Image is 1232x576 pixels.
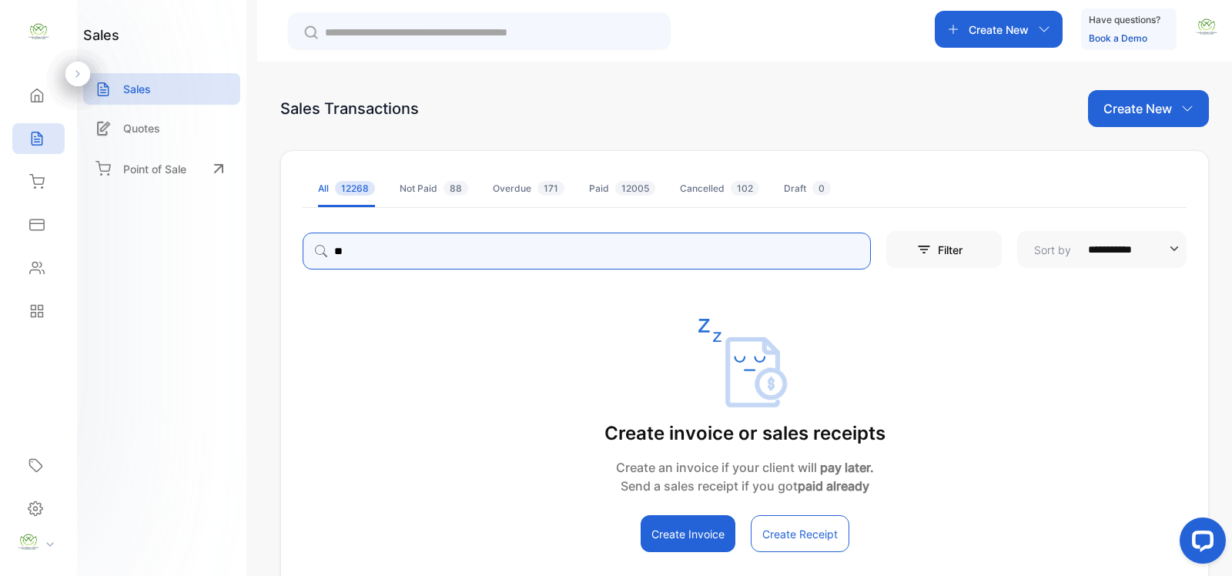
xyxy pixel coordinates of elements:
span: 88 [444,181,468,196]
img: avatar [1195,15,1218,39]
img: profile [17,531,40,554]
div: Sales Transactions [280,97,419,120]
a: Point of Sale [83,152,240,186]
button: Create Receipt [751,515,849,552]
strong: pay later. [820,460,874,475]
p: Sales [123,81,151,97]
div: Not Paid [400,182,468,196]
span: 12268 [335,181,375,196]
button: Create New [1088,90,1209,127]
p: Create an invoice if your client will [604,458,885,477]
div: Overdue [493,182,564,196]
p: Quotes [123,120,160,136]
p: Create New [969,22,1029,38]
div: Cancelled [680,182,759,196]
img: empty state [698,319,791,407]
button: Create New [935,11,1063,48]
div: All [318,182,375,196]
p: Have questions? [1089,12,1160,28]
p: Sort by [1034,242,1071,258]
button: Sort by [1017,231,1187,268]
button: Create Invoice [641,515,735,552]
p: Send a sales receipt if you got [604,477,885,495]
p: Create invoice or sales receipts [604,420,885,447]
div: Paid [589,182,655,196]
h1: sales [83,25,119,45]
span: 0 [812,181,831,196]
span: 12005 [615,181,655,196]
p: Create New [1103,99,1172,118]
a: Quotes [83,112,240,144]
iframe: LiveChat chat widget [1167,511,1232,576]
p: Point of Sale [123,161,186,177]
a: Book a Demo [1089,32,1147,44]
a: Sales [83,73,240,105]
button: avatar [1195,11,1218,48]
img: logo [27,20,50,43]
strong: paid already [798,478,869,494]
span: 171 [537,181,564,196]
div: Draft [784,182,831,196]
span: 102 [731,181,759,196]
